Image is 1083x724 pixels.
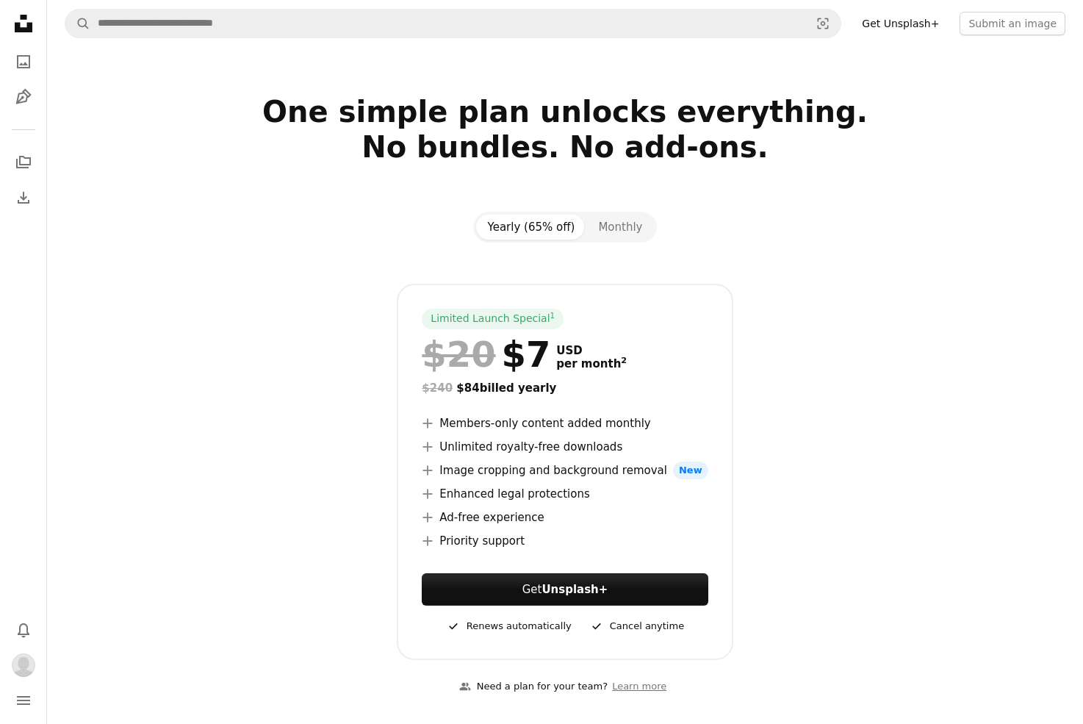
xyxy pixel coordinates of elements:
span: USD [556,344,627,357]
span: $240 [422,381,453,395]
span: per month [556,357,627,370]
sup: 2 [621,356,627,365]
div: Limited Launch Special [422,309,564,329]
h2: One simple plan unlocks everything. No bundles. No add-ons. [92,94,1038,200]
div: $7 [422,335,550,373]
sup: 1 [550,311,555,320]
li: Enhanced legal protections [422,485,708,503]
li: Unlimited royalty-free downloads [422,438,708,456]
li: Ad-free experience [422,509,708,526]
button: Submit an image [960,12,1065,35]
a: 1 [547,312,558,326]
button: Profile [9,650,38,680]
a: Collections [9,148,38,177]
span: $20 [422,335,495,373]
button: Visual search [805,10,841,37]
a: Learn more [608,675,671,699]
button: Search Unsplash [65,10,90,37]
li: Priority support [422,532,708,550]
a: Home — Unsplash [9,9,38,41]
img: Avatar of user Leonie Williams [12,653,35,677]
a: Photos [9,47,38,76]
button: Monthly [586,215,654,240]
div: Cancel anytime [589,617,684,635]
strong: Unsplash+ [541,583,608,596]
button: Notifications [9,615,38,645]
button: Yearly (65% off) [476,215,587,240]
li: Image cropping and background removal [422,462,708,479]
li: Members-only content added monthly [422,415,708,432]
a: Download History [9,183,38,212]
button: Menu [9,686,38,715]
div: Need a plan for your team? [459,679,608,695]
span: New [673,462,708,479]
form: Find visuals sitewide [65,9,841,38]
div: Renews automatically [446,617,572,635]
a: 2 [618,357,630,370]
a: Illustrations [9,82,38,112]
a: Get Unsplash+ [853,12,948,35]
div: $84 billed yearly [422,379,708,397]
a: GetUnsplash+ [422,573,708,606]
